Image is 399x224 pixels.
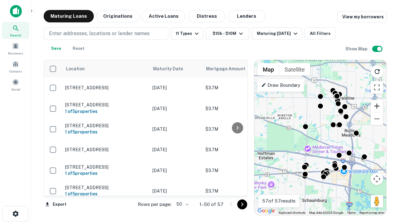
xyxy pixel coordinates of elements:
button: Enter addresses, locations or lender names [44,27,168,40]
p: Draw Boundary [261,82,300,89]
th: Location [62,60,149,77]
p: [STREET_ADDRESS] [65,164,146,170]
div: 0 0 [254,60,386,215]
button: Distress [188,10,225,22]
a: Contacts [2,58,29,75]
button: Originations [96,10,139,22]
button: Reset [69,42,89,55]
button: Export [44,200,68,209]
p: [DATE] [152,188,199,194]
button: Zoom in [371,100,383,112]
span: Location [66,65,85,72]
button: Save your search to get updates of matches that match your search criteria. [46,42,66,55]
a: Terms (opens in new tab) [347,211,356,214]
p: [DATE] [152,146,199,153]
span: Maturity Date [153,65,191,72]
button: Show street map [257,63,279,76]
h6: Show Map [345,45,368,52]
h6: 1 of 5 properties [65,170,146,177]
div: 50 [174,200,190,209]
button: Reload search area [371,65,384,78]
h6: 1 of 5 properties [65,190,146,197]
p: $3.7M [205,84,268,91]
p: $3.7M [205,188,268,194]
span: Saved [11,87,20,92]
span: Search [10,33,21,38]
button: All Filters [305,27,336,40]
img: Google [256,207,276,215]
h6: 1 of 5 properties [65,128,146,135]
button: 11 Types [171,27,203,40]
button: Zoom out [371,113,383,125]
span: Contacts [9,69,22,74]
th: Mortgage Amount [202,60,271,77]
p: [DATE] [152,126,199,133]
div: Maturing [DATE] [257,30,299,37]
a: Borrowers [2,40,29,57]
p: $3.7M [205,126,268,133]
p: [STREET_ADDRESS] [65,85,146,91]
p: Enter addresses, locations or lender names [49,30,150,37]
h6: 1 of 5 properties [65,108,146,115]
p: 1–50 of 57 [199,201,224,208]
img: capitalize-icon.png [10,5,22,17]
button: Toggle fullscreen view [371,81,383,94]
a: Report a map error [359,211,384,214]
span: Mortgage Amount [206,65,253,72]
p: Rows per page: [138,201,171,208]
button: Lenders [228,10,265,22]
p: 57 of 57 results [262,197,296,205]
p: [STREET_ADDRESS] [65,123,146,128]
p: [STREET_ADDRESS] [65,185,146,190]
th: Maturity Date [149,60,202,77]
button: Maturing [DATE] [252,27,302,40]
button: Go to next page [237,199,247,209]
button: Drag Pegman onto the map to open Street View [371,195,383,208]
a: Saved [2,76,29,93]
span: Map data ©2025 Google [309,211,343,214]
button: Maturing Loans [44,10,94,22]
p: [STREET_ADDRESS] [65,147,146,152]
button: Keyboard shortcuts [279,211,305,215]
p: [DATE] [152,105,199,112]
button: Active Loans [142,10,185,22]
p: $3.7M [205,167,268,174]
p: [DATE] [152,84,199,91]
button: Show satellite imagery [279,63,310,76]
p: $3.7M [205,105,268,112]
iframe: Chat Widget [368,154,399,184]
a: Open this area in Google Maps (opens a new window) [256,207,276,215]
a: Search [2,22,29,39]
p: [STREET_ADDRESS] [65,102,146,108]
span: Borrowers [8,51,23,56]
button: $10k - $10M [206,27,249,40]
p: [DATE] [152,167,199,174]
p: $3.7M [205,146,268,153]
a: View my borrowers [337,11,387,22]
